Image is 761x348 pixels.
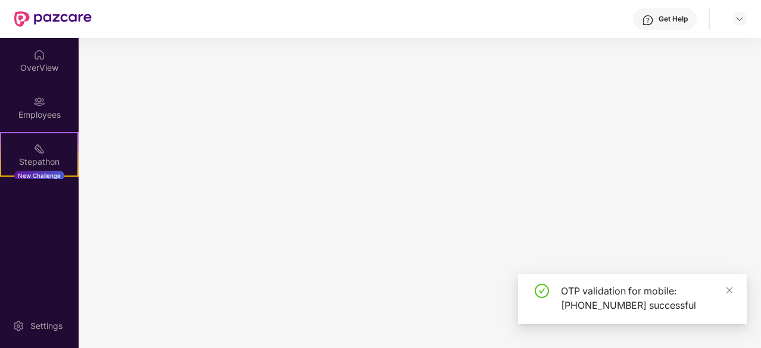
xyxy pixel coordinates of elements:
[735,14,744,24] img: svg+xml;base64,PHN2ZyBpZD0iRHJvcGRvd24tMzJ4MzIiIHhtbG5zPSJodHRwOi8vd3d3LnczLm9yZy8yMDAwL3N2ZyIgd2...
[535,284,549,298] span: check-circle
[659,14,688,24] div: Get Help
[33,143,45,155] img: svg+xml;base64,PHN2ZyB4bWxucz0iaHR0cDovL3d3dy53My5vcmcvMjAwMC9zdmciIHdpZHRoPSIyMSIgaGVpZ2h0PSIyMC...
[33,49,45,61] img: svg+xml;base64,PHN2ZyBpZD0iSG9tZSIgeG1sbnM9Imh0dHA6Ly93d3cudzMub3JnLzIwMDAvc3ZnIiB3aWR0aD0iMjAiIG...
[13,320,24,332] img: svg+xml;base64,PHN2ZyBpZD0iU2V0dGluZy0yMHgyMCIgeG1sbnM9Imh0dHA6Ly93d3cudzMub3JnLzIwMDAvc3ZnIiB3aW...
[725,286,734,294] span: close
[14,171,64,180] div: New Challenge
[1,156,77,168] div: Stepathon
[33,96,45,108] img: svg+xml;base64,PHN2ZyBpZD0iRW1wbG95ZWVzIiB4bWxucz0iaHR0cDovL3d3dy53My5vcmcvMjAwMC9zdmciIHdpZHRoPS...
[14,11,92,27] img: New Pazcare Logo
[27,320,66,332] div: Settings
[642,14,654,26] img: svg+xml;base64,PHN2ZyBpZD0iSGVscC0zMngzMiIgeG1sbnM9Imh0dHA6Ly93d3cudzMub3JnLzIwMDAvc3ZnIiB3aWR0aD...
[561,284,732,312] div: OTP validation for mobile: [PHONE_NUMBER] successful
